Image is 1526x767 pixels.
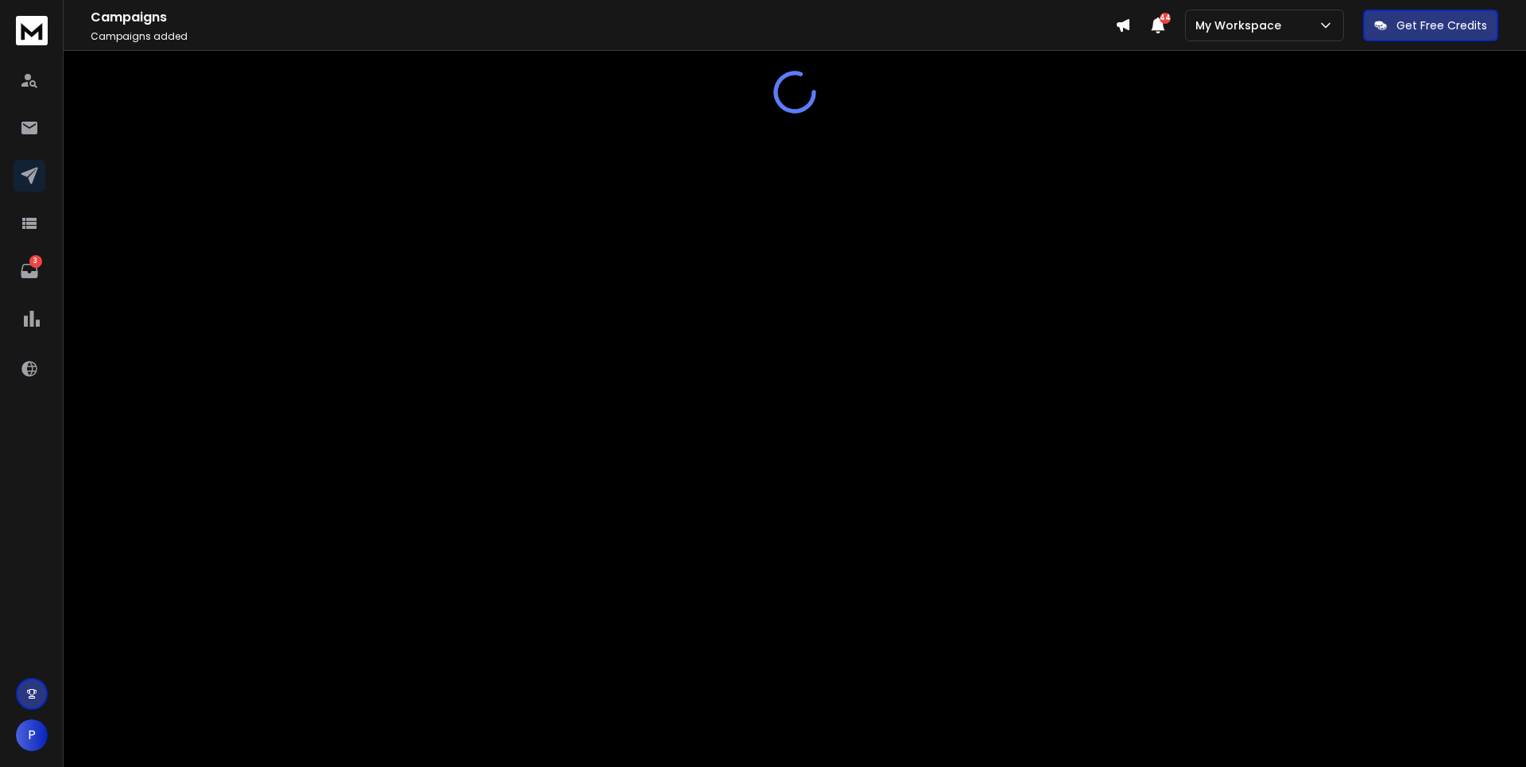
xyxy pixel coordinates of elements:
span: 44 [1160,13,1171,24]
button: Get Free Credits [1363,10,1498,41]
p: Get Free Credits [1396,17,1487,33]
p: Campaigns added [91,30,1115,43]
button: P [16,719,48,751]
a: 3 [14,255,45,287]
p: 3 [29,255,42,268]
p: My Workspace [1195,17,1288,33]
h1: Campaigns [91,8,1115,27]
img: logo [16,16,48,45]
